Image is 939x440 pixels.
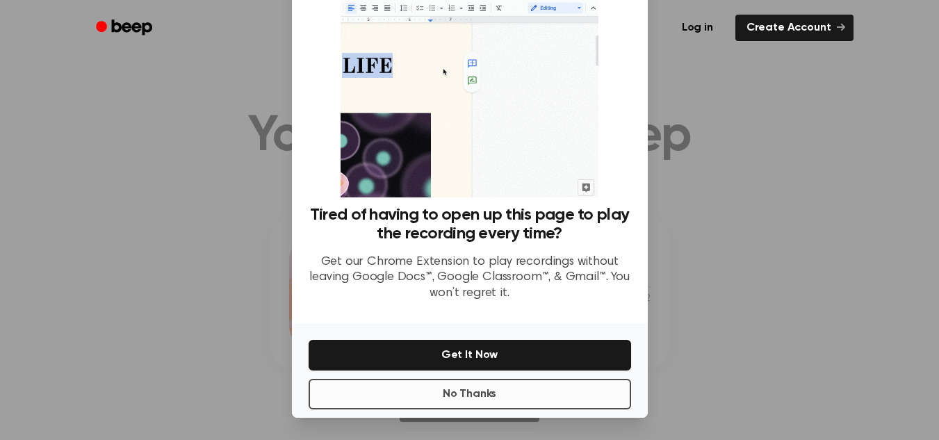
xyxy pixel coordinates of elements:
[735,15,854,41] a: Create Account
[86,15,165,42] a: Beep
[309,206,631,243] h3: Tired of having to open up this page to play the recording every time?
[668,12,727,44] a: Log in
[309,379,631,409] button: No Thanks
[309,340,631,370] button: Get It Now
[309,254,631,302] p: Get our Chrome Extension to play recordings without leaving Google Docs™, Google Classroom™, & Gm...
